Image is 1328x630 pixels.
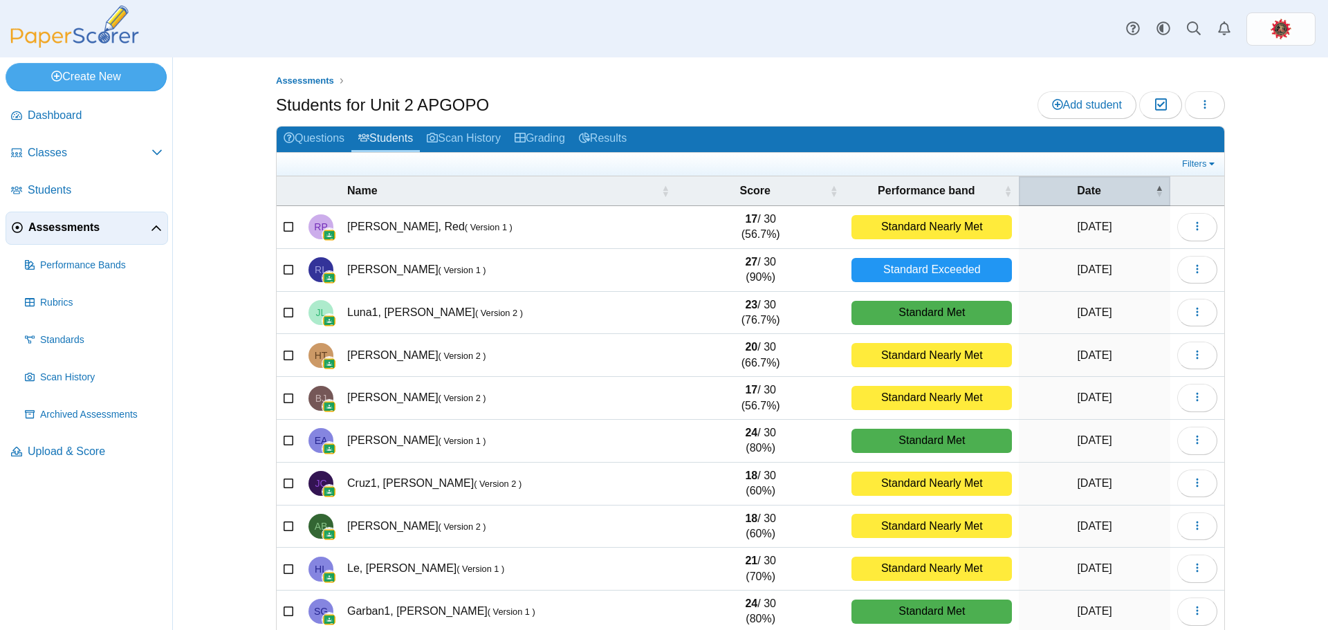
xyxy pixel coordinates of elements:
td: / 30 (56.7%) [676,377,845,420]
span: Performance band : Activate to sort [1004,184,1012,198]
span: Date [1026,183,1152,198]
span: Archived Assessments [40,408,163,422]
small: ( Version 1 ) [439,265,486,275]
img: googleClassroom-logo.png [322,613,336,627]
span: Joshua Luna1 [316,308,326,317]
span: Upload & Score [28,444,163,459]
img: googleClassroom-logo.png [322,571,336,584]
td: / 30 (80%) [676,420,845,463]
img: googleClassroom-logo.png [322,271,336,285]
b: 20 [745,341,757,353]
td: / 30 (66.7%) [676,334,845,377]
a: Results [572,127,634,152]
b: 17 [745,384,757,396]
td: / 30 (90%) [676,249,845,292]
span: Score : Activate to sort [829,184,838,198]
img: googleClassroom-logo.png [322,528,336,541]
span: Hayden Le [315,564,327,574]
span: Date : Activate to invert sorting [1155,184,1163,198]
a: Assessments [273,73,338,90]
span: Students [28,183,163,198]
small: ( Version 2 ) [439,521,486,532]
span: Hayden Trent [315,351,328,360]
span: Rubrics [40,296,163,310]
td: Cruz1, [PERSON_NAME] [340,463,676,506]
span: Name : Activate to sort [661,184,670,198]
b: 24 [745,427,757,438]
span: Sylvester Garban1 [314,606,328,616]
a: Performance Bands [19,249,168,282]
div: Standard Exceeded [851,258,1012,282]
a: Rubrics [19,286,168,319]
span: Performance band [851,183,1001,198]
a: Create New [6,63,167,91]
td: / 30 (60%) [676,463,845,506]
div: Standard Met [851,600,1012,624]
a: Dashboard [6,100,168,133]
time: Oct 4, 2025 at 8:51 AM [1077,605,1112,617]
b: 27 [745,256,757,268]
img: PaperScorer [6,6,144,48]
small: ( Version 2 ) [439,393,486,403]
time: Oct 4, 2025 at 8:45 AM [1077,221,1112,232]
td: [PERSON_NAME], Red [340,206,676,249]
span: Add student [1052,99,1122,111]
time: Oct 4, 2025 at 8:51 AM [1077,562,1112,574]
span: Jonathan Cruz1 [315,479,326,488]
a: Scan History [420,127,508,152]
a: Scan History [19,361,168,394]
td: / 30 (56.7%) [676,206,845,249]
time: Oct 4, 2025 at 8:51 AM [1077,477,1112,489]
span: Name [347,183,658,198]
img: googleClassroom-logo.png [322,485,336,499]
time: Oct 4, 2025 at 8:51 AM [1077,520,1112,532]
div: Standard Met [851,429,1012,453]
span: Scan History [40,371,163,385]
span: Score [683,183,827,198]
span: Dashboard [28,108,163,123]
img: googleClassroom-logo.png [322,357,336,371]
time: Oct 4, 2025 at 8:49 AM [1077,306,1112,318]
span: Angelina Bronowski [315,521,328,531]
a: Questions [277,127,351,152]
a: Classes [6,137,168,170]
span: Assessments [28,220,151,235]
td: [PERSON_NAME] [340,506,676,548]
small: ( Version 2 ) [475,308,523,318]
span: Brennan Jackson [315,393,326,403]
td: / 30 (76.7%) [676,292,845,335]
small: ( Version 1 ) [465,222,513,232]
a: Grading [508,127,572,152]
b: 17 [745,213,757,225]
a: PaperScorer [6,38,144,50]
div: Standard Nearly Met [851,472,1012,496]
b: 18 [745,470,757,481]
td: / 30 (70%) [676,548,845,591]
a: Standards [19,324,168,357]
a: Filters [1179,157,1221,171]
img: googleClassroom-logo.png [322,442,336,456]
small: ( Version 1 ) [488,606,535,617]
div: Standard Nearly Met [851,386,1012,410]
a: Alerts [1209,14,1239,44]
td: [PERSON_NAME] [340,420,676,463]
span: Red Palomares [314,222,327,232]
time: Oct 4, 2025 at 8:49 AM [1077,349,1112,361]
div: Standard Nearly Met [851,514,1012,538]
div: Standard Nearly Met [851,557,1012,581]
a: Add student [1037,91,1136,119]
b: 18 [745,512,757,524]
span: Kyle Kleiman [1270,18,1292,40]
td: [PERSON_NAME] [340,249,676,292]
small: ( Version 1 ) [456,564,504,574]
div: Standard Nearly Met [851,343,1012,367]
span: Assessments [276,75,334,86]
span: Standards [40,333,163,347]
a: Archived Assessments [19,398,168,432]
span: Ella Aubry [315,436,328,445]
time: Oct 4, 2025 at 8:48 AM [1077,263,1112,275]
a: Students [351,127,420,152]
h1: Students for Unit 2 APGOPO [276,93,489,117]
a: Assessments [6,212,168,245]
a: Upload & Score [6,436,168,469]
